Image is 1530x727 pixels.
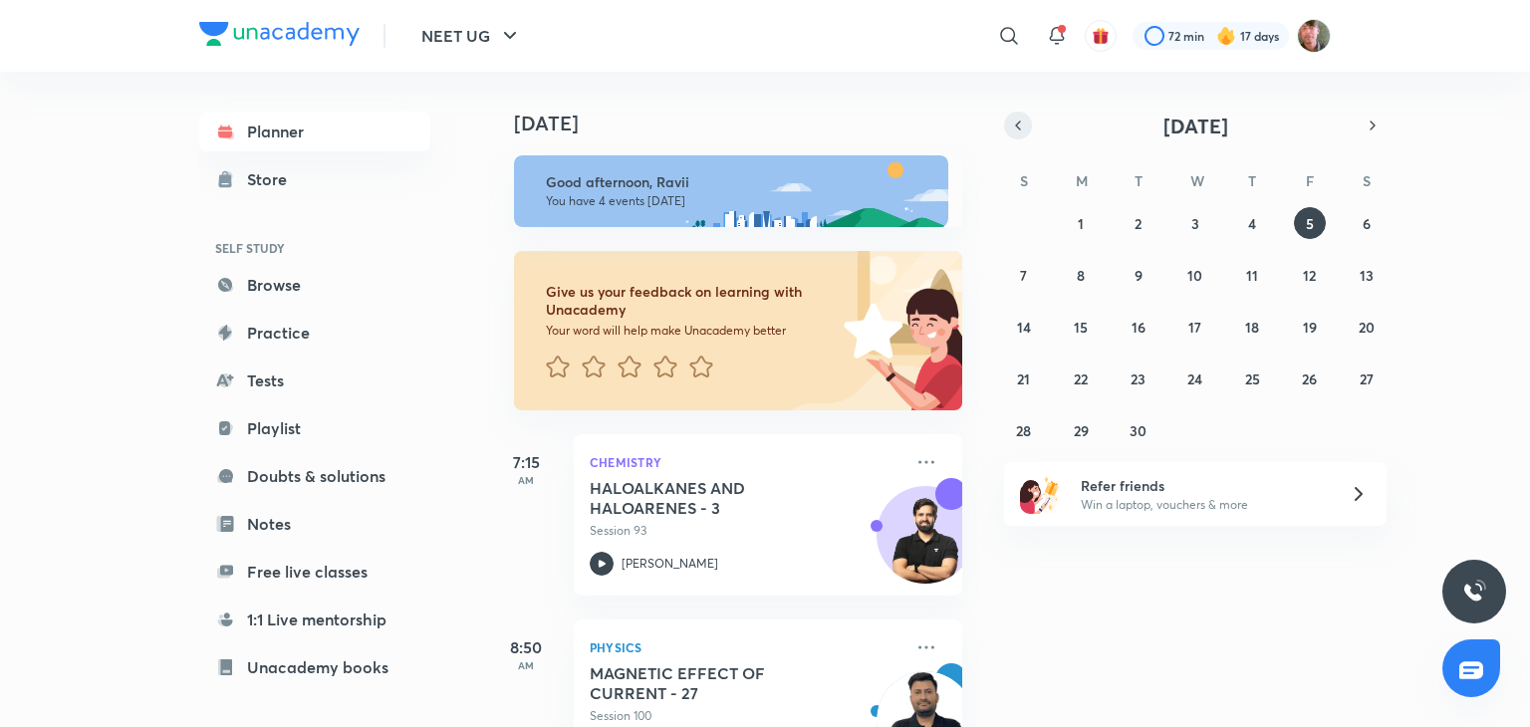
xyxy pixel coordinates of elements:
[1303,318,1317,337] abbr: September 19, 2025
[1123,259,1154,291] button: September 9, 2025
[1248,171,1256,190] abbr: Thursday
[1236,311,1268,343] button: September 18, 2025
[1302,369,1317,388] abbr: September 26, 2025
[1306,214,1314,233] abbr: September 5, 2025
[1076,171,1088,190] abbr: Monday
[1187,266,1202,285] abbr: September 10, 2025
[199,456,430,496] a: Doubts & solutions
[1065,259,1097,291] button: September 8, 2025
[1294,207,1326,239] button: September 5, 2025
[1123,311,1154,343] button: September 16, 2025
[199,22,360,46] img: Company Logo
[1078,214,1084,233] abbr: September 1, 2025
[1359,318,1375,337] abbr: September 20, 2025
[1245,318,1259,337] abbr: September 18, 2025
[590,635,902,659] p: Physics
[409,16,534,56] button: NEET UG
[1123,207,1154,239] button: September 2, 2025
[1216,26,1236,46] img: streak
[622,555,718,573] p: [PERSON_NAME]
[1032,112,1359,139] button: [DATE]
[199,552,430,592] a: Free live classes
[1065,311,1097,343] button: September 15, 2025
[1077,266,1085,285] abbr: September 8, 2025
[1074,421,1089,440] abbr: September 29, 2025
[199,600,430,639] a: 1:1 Live mentorship
[1017,318,1031,337] abbr: September 14, 2025
[1245,369,1260,388] abbr: September 25, 2025
[199,159,430,199] a: Store
[199,504,430,544] a: Notes
[878,497,973,593] img: Avatar
[1017,369,1030,388] abbr: September 21, 2025
[1191,214,1199,233] abbr: September 3, 2025
[1135,266,1143,285] abbr: September 9, 2025
[1306,171,1314,190] abbr: Friday
[1179,207,1211,239] button: September 3, 2025
[1020,171,1028,190] abbr: Sunday
[1248,214,1256,233] abbr: September 4, 2025
[1360,369,1374,388] abbr: September 27, 2025
[1236,207,1268,239] button: September 4, 2025
[1179,363,1211,394] button: September 24, 2025
[1008,311,1040,343] button: September 14, 2025
[1462,580,1486,604] img: ttu
[1236,259,1268,291] button: September 11, 2025
[1123,414,1154,446] button: September 30, 2025
[1131,369,1146,388] abbr: September 23, 2025
[1085,20,1117,52] button: avatar
[1123,363,1154,394] button: September 23, 2025
[1065,363,1097,394] button: September 22, 2025
[1135,214,1142,233] abbr: September 2, 2025
[199,647,430,687] a: Unacademy books
[199,231,430,265] h6: SELF STUDY
[1188,318,1201,337] abbr: September 17, 2025
[1236,363,1268,394] button: September 25, 2025
[546,173,930,191] h6: Good afternoon, Ravii
[590,522,902,540] p: Session 93
[1020,266,1027,285] abbr: September 7, 2025
[199,112,430,151] a: Planner
[1081,496,1326,514] p: Win a laptop, vouchers & more
[1016,421,1031,440] abbr: September 28, 2025
[1008,363,1040,394] button: September 21, 2025
[546,283,837,319] h6: Give us your feedback on learning with Unacademy
[590,707,902,725] p: Session 100
[1303,266,1316,285] abbr: September 12, 2025
[1246,266,1258,285] abbr: September 11, 2025
[1179,311,1211,343] button: September 17, 2025
[514,112,982,135] h4: [DATE]
[1351,311,1383,343] button: September 20, 2025
[590,478,838,518] h5: HALOALKANES AND HALOARENES - 3
[590,663,838,703] h5: MAGNETIC EFFECT OF CURRENT - 27
[199,265,430,305] a: Browse
[1008,414,1040,446] button: September 28, 2025
[590,450,902,474] p: Chemistry
[1065,414,1097,446] button: September 29, 2025
[1190,171,1204,190] abbr: Wednesday
[1074,369,1088,388] abbr: September 22, 2025
[1294,311,1326,343] button: September 19, 2025
[1294,363,1326,394] button: September 26, 2025
[199,361,430,400] a: Tests
[199,22,360,51] a: Company Logo
[1074,318,1088,337] abbr: September 15, 2025
[1132,318,1146,337] abbr: September 16, 2025
[1351,207,1383,239] button: September 6, 2025
[1360,266,1374,285] abbr: September 13, 2025
[1351,259,1383,291] button: September 13, 2025
[1130,421,1147,440] abbr: September 30, 2025
[1008,259,1040,291] button: September 7, 2025
[1092,27,1110,45] img: avatar
[1065,207,1097,239] button: September 1, 2025
[1163,113,1228,139] span: [DATE]
[486,635,566,659] h5: 8:50
[514,155,948,227] img: afternoon
[486,474,566,486] p: AM
[546,193,930,209] p: You have 4 events [DATE]
[1081,475,1326,496] h6: Refer friends
[1135,171,1143,190] abbr: Tuesday
[1294,259,1326,291] button: September 12, 2025
[486,659,566,671] p: AM
[1363,171,1371,190] abbr: Saturday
